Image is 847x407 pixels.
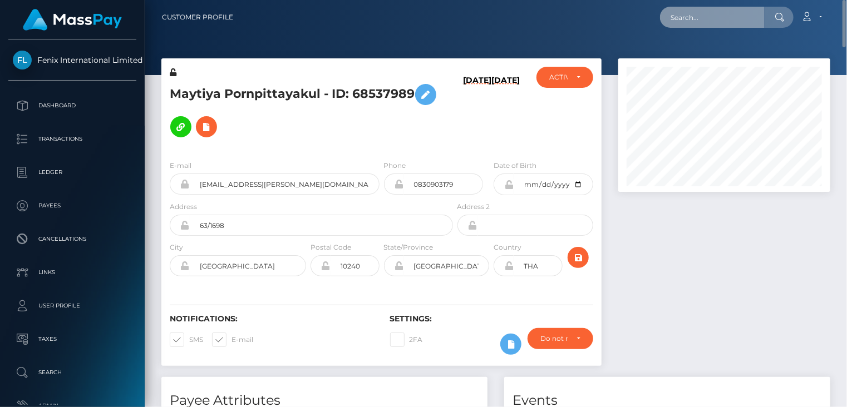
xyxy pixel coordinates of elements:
button: Do not require [528,328,593,349]
label: SMS [170,332,203,347]
label: City [170,242,183,252]
label: Date of Birth [494,161,536,171]
p: Payees [13,197,132,214]
div: Do not require [540,334,568,343]
label: E-mail [170,161,191,171]
label: Postal Code [311,242,351,252]
p: User Profile [13,297,132,314]
a: Transactions [8,125,136,153]
label: Phone [384,161,406,171]
label: State/Province [384,242,434,252]
h6: [DATE] [491,76,520,147]
p: Search [13,364,132,381]
a: Search [8,359,136,386]
img: MassPay Logo [23,9,122,31]
p: Links [13,264,132,281]
h6: Settings: [390,314,594,324]
label: Address [170,202,197,212]
a: Customer Profile [162,6,233,29]
label: Country [494,242,521,252]
a: Taxes [8,325,136,353]
a: User Profile [8,292,136,320]
h6: [DATE] [463,76,491,147]
label: Address 2 [457,202,490,212]
a: Links [8,259,136,286]
a: Cancellations [8,225,136,253]
button: ACTIVE [536,67,593,88]
div: ACTIVE [549,73,568,82]
p: Ledger [13,164,132,181]
p: Dashboard [13,97,132,114]
input: Search... [660,7,765,28]
a: Payees [8,192,136,220]
a: Ledger [8,158,136,186]
p: Transactions [13,131,132,147]
label: 2FA [390,332,423,347]
h6: Notifications: [170,314,373,324]
p: Taxes [13,331,132,348]
a: Dashboard [8,92,136,120]
p: Cancellations [13,231,132,247]
label: E-mail [212,332,253,347]
h5: Maytiya Pornpittayakul - ID: 68537989 [170,78,447,143]
img: Fenix International Limited [13,51,32,70]
span: Fenix International Limited [8,55,136,65]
